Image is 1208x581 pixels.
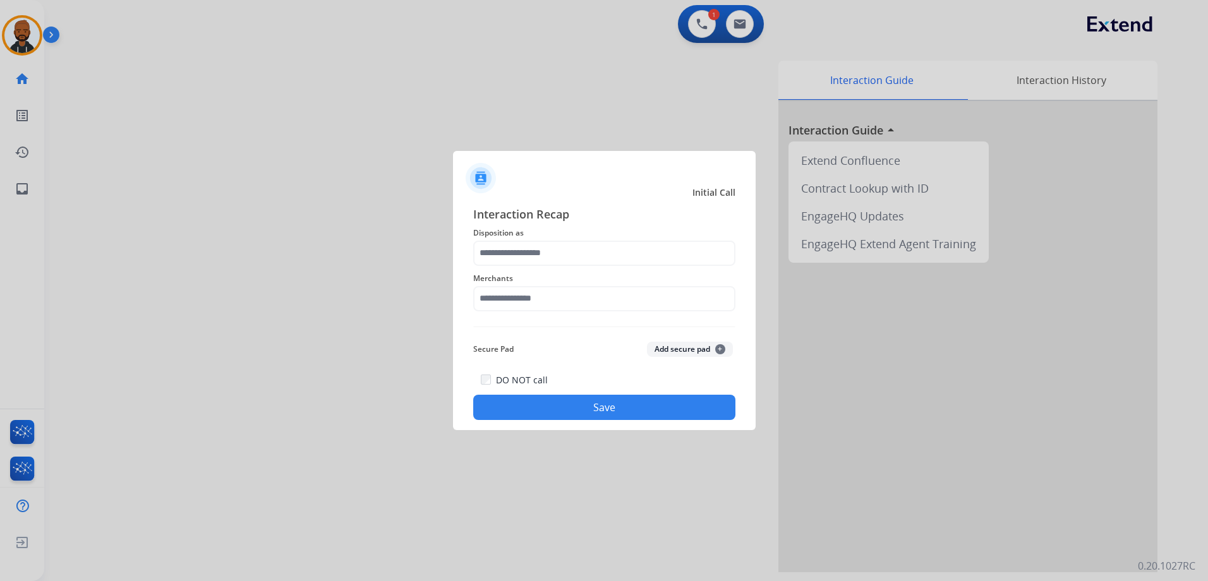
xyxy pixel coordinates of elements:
span: Initial Call [692,186,735,199]
span: + [715,344,725,354]
img: contactIcon [466,163,496,193]
button: Add secure pad+ [647,342,733,357]
span: Merchants [473,271,735,286]
span: Secure Pad [473,342,514,357]
p: 0.20.1027RC [1138,558,1195,573]
button: Save [473,395,735,420]
span: Interaction Recap [473,205,735,225]
span: Disposition as [473,225,735,241]
label: DO NOT call [496,374,548,386]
